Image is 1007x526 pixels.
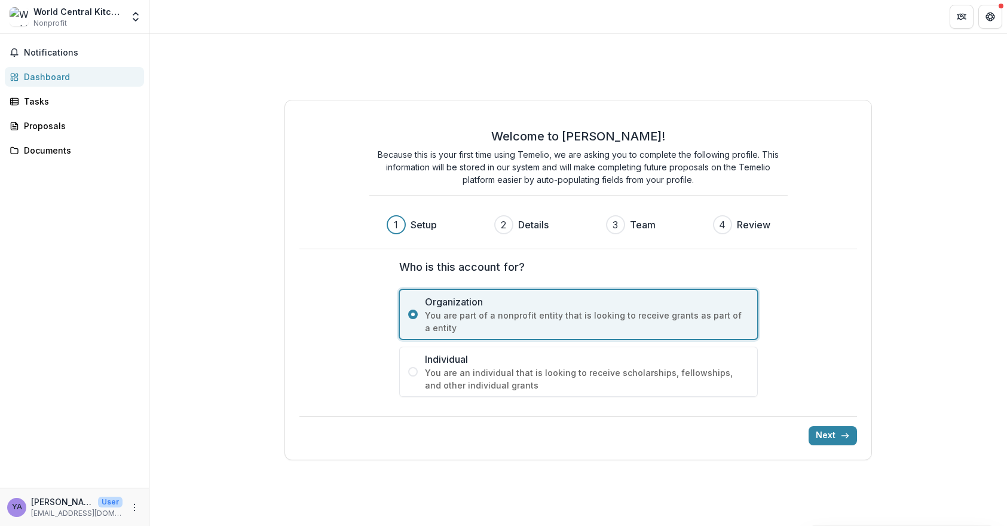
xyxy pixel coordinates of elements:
p: User [98,497,123,507]
h2: Welcome to [PERSON_NAME]! [491,129,665,143]
p: [PERSON_NAME] [31,496,93,508]
a: Tasks [5,91,144,111]
button: Partners [950,5,974,29]
button: Notifications [5,43,144,62]
div: Progress [387,215,770,234]
button: Open entity switcher [127,5,144,29]
label: Who is this account for? [399,259,751,275]
button: Get Help [978,5,1002,29]
h3: Team [630,218,656,232]
span: Organization [425,295,749,309]
p: [EMAIL_ADDRESS][DOMAIN_NAME] [31,508,123,519]
div: 3 [613,218,618,232]
span: Notifications [24,48,139,58]
div: Tasks [24,95,134,108]
div: Proposals [24,120,134,132]
div: World Central Kitchen [33,5,123,18]
div: Documents [24,144,134,157]
img: World Central Kitchen [10,7,29,26]
a: Proposals [5,116,144,136]
h3: Setup [411,218,437,232]
span: Individual [425,352,749,366]
a: Documents [5,140,144,160]
div: 2 [501,218,506,232]
div: 1 [394,218,398,232]
p: Because this is your first time using Temelio, we are asking you to complete the following profil... [369,148,788,186]
span: You are part of a nonprofit entity that is looking to receive grants as part of a entity [425,309,749,334]
div: Yasmine Ahmed [12,503,22,511]
h3: Details [518,218,549,232]
div: Dashboard [24,71,134,83]
span: You are an individual that is looking to receive scholarships, fellowships, and other individual ... [425,366,749,392]
h3: Review [737,218,770,232]
span: Nonprofit [33,18,67,29]
a: Dashboard [5,67,144,87]
div: 4 [719,218,726,232]
button: Next [809,426,857,445]
button: More [127,500,142,515]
